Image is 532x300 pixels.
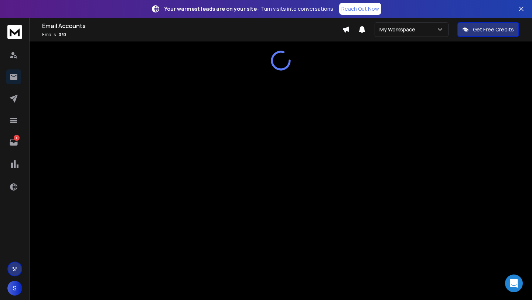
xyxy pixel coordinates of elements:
[505,275,523,292] div: Open Intercom Messenger
[42,32,342,38] p: Emails :
[339,3,381,15] a: Reach Out Now
[457,22,519,37] button: Get Free Credits
[6,135,21,150] a: 1
[42,21,342,30] h1: Email Accounts
[341,5,379,13] p: Reach Out Now
[164,5,333,13] p: – Turn visits into conversations
[473,26,514,33] p: Get Free Credits
[379,26,418,33] p: My Workspace
[7,25,22,39] img: logo
[14,135,20,141] p: 1
[164,5,257,12] strong: Your warmest leads are on your site
[7,281,22,296] button: S
[58,31,66,38] span: 0 / 0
